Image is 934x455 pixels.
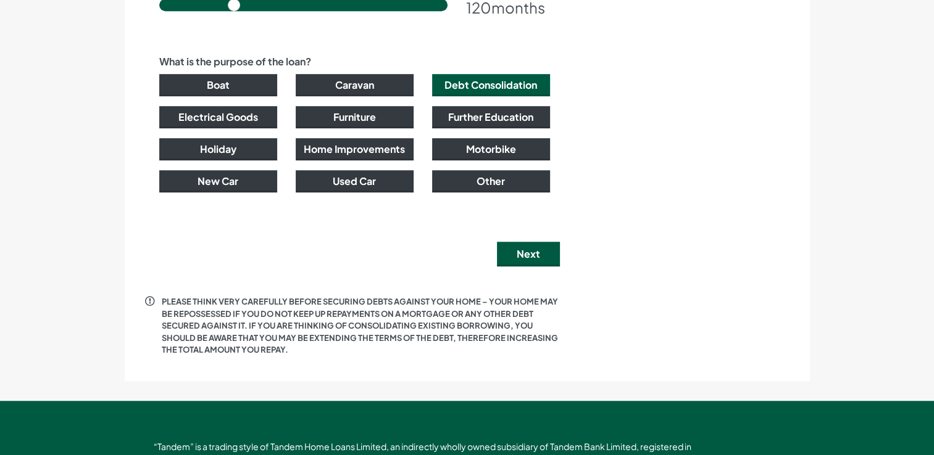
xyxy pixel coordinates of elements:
[432,138,550,160] button: Motorbike
[296,138,414,160] button: Home Improvements
[159,54,311,69] label: What is the purpose of the loan?
[432,74,550,96] button: Debt Consolidation
[432,106,550,128] button: Further Education
[296,170,414,192] button: Used Car
[159,106,277,128] button: Electrical Goods
[296,106,414,128] button: Furniture
[432,170,550,192] button: Other
[296,74,414,96] button: Caravan
[159,138,277,160] button: Holiday
[497,242,560,266] button: Next
[159,74,277,96] button: Boat
[162,296,560,356] p: PLEASE THINK VERY CAREFULLY BEFORE SECURING DEBTS AGAINST YOUR HOME – YOUR HOME MAY BE REPOSSESSE...
[159,170,277,192] button: New Car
